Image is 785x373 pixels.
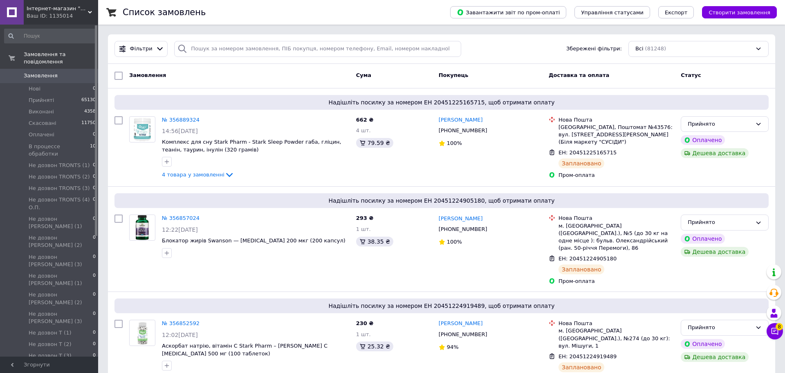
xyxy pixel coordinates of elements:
[162,172,224,178] span: 4 товара у замовленні
[558,149,617,156] span: ЕН: 20451225165715
[93,196,96,211] span: 0
[162,343,327,357] a: Аскорбат натрію, вітамін C Stark Pharm – [PERSON_NAME] C [MEDICAL_DATA] 500 мг (100 таблеток)
[356,226,371,232] span: 1 шт.
[694,9,777,15] a: Створити замовлення
[29,143,90,158] span: В процессе обработки
[558,327,674,350] div: м. [GEOGRAPHIC_DATA] ([GEOGRAPHIC_DATA].), №274 (до 30 кг): вул. Мішуги, 1
[29,215,93,230] span: Не дозвон [PERSON_NAME] (1)
[558,222,674,252] div: м. [GEOGRAPHIC_DATA] ([GEOGRAPHIC_DATA].), №5 (до 30 кг на одне місце ): бульв. Олександрійський ...
[450,6,566,18] button: Завантажити звіт по пром-оплаті
[93,234,96,249] span: 0
[93,329,96,337] span: 0
[162,237,345,244] a: Блокатор жирів Swanson — [MEDICAL_DATA] 200 мкг (200 капсул)
[129,215,155,241] a: Фото товару
[558,353,617,359] span: ЕН: 20451224919489
[29,108,54,115] span: Виконані
[447,239,462,245] span: 100%
[356,215,374,221] span: 293 ₴
[558,172,674,179] div: Пром-оплата
[645,45,666,52] span: (81248)
[29,341,72,348] span: Не дозвон Т (2)
[29,253,93,268] span: Не дозвон [PERSON_NAME] (3)
[93,253,96,268] span: 0
[93,85,96,93] span: 0
[174,41,461,57] input: Пошук за номером замовлення, ПІБ покупця, номером телефону, Email, номером накладної
[558,215,674,222] div: Нова Пошта
[658,6,694,18] button: Експорт
[162,172,234,178] a: 4 товара у замовленні
[439,331,487,337] span: [PHONE_NUMBER]
[93,341,96,348] span: 0
[29,131,54,138] span: Оплачені
[93,131,96,138] span: 0
[93,215,96,230] span: 0
[162,332,198,338] span: 12:02[DATE]
[118,98,765,106] span: Надішліть посилку за номером ЕН 20451225165715, щоб отримати оплату
[558,320,674,327] div: Нова Пошта
[566,45,622,53] span: Збережені фільтри:
[681,234,725,244] div: Оплачено
[29,173,90,181] span: Не дозвон TRONTS (2)
[558,116,674,124] div: Нова Пошта
[130,45,153,53] span: Фільтри
[93,352,96,359] span: 0
[558,278,674,285] div: Пром-оплата
[356,138,393,148] div: 79.59 ₴
[93,272,96,287] span: 0
[776,323,783,330] span: 8
[688,120,752,129] div: Прийнято
[558,158,605,168] div: Заплановано
[549,72,609,78] span: Доставка та оплата
[29,234,93,249] span: Не дозвон [PERSON_NAME] (2)
[439,215,483,223] a: [PERSON_NAME]
[439,320,483,328] a: [PERSON_NAME]
[29,85,40,93] span: Нові
[27,12,98,20] div: Ваш ID: 1135014
[24,72,58,79] span: Замовлення
[767,323,783,339] button: Чат з покупцем8
[162,215,200,221] a: № 356857024
[681,135,725,145] div: Оплачено
[356,341,393,351] div: 25.32 ₴
[29,352,72,359] span: Не дозвон Т (3)
[356,331,371,337] span: 1 шт.
[356,72,371,78] span: Cума
[447,140,462,146] span: 100%
[162,128,198,134] span: 14:56[DATE]
[29,272,93,287] span: Не дозвон [PERSON_NAME] (1)
[581,9,644,16] span: Управління статусами
[162,139,341,153] a: Комплекс для сну Stark Pharm - Stark Sleep Powder габа, гліцин, теанін, таурин, інулін (320 грамів)
[93,162,96,169] span: 0
[439,127,487,133] span: [PHONE_NUMBER]
[356,320,374,326] span: 230 ₴
[681,247,749,257] div: Дешева доставка
[709,9,770,16] span: Створити замовлення
[702,6,777,18] button: Створити замовлення
[356,237,393,246] div: 38.35 ₴
[90,143,96,158] span: 10
[447,344,459,350] span: 94%
[665,9,688,16] span: Експорт
[681,148,749,158] div: Дешева доставка
[118,302,765,310] span: Надішліть посилку за номером ЕН 20451224919489, щоб отримати оплату
[439,226,487,232] span: [PHONE_NUMBER]
[133,320,152,346] img: Фото товару
[29,329,72,337] span: Не дозвон Т (1)
[162,226,198,233] span: 12:22[DATE]
[29,120,56,127] span: Скасовані
[29,162,90,169] span: Не дозвон TRONTS (1)
[135,215,149,240] img: Фото товару
[457,9,560,16] span: Завантажити звіт по пром-оплаті
[688,218,752,227] div: Прийнято
[129,72,166,78] span: Замовлення
[93,310,96,325] span: 0
[93,185,96,192] span: 0
[29,310,93,325] span: Не дозвон [PERSON_NAME] (3)
[123,7,206,17] h1: Список замовлень
[24,51,98,66] span: Замовлення та повідомлення
[129,320,155,346] a: Фото товару
[681,72,701,78] span: Статус
[558,264,605,274] div: Заплановано
[635,45,644,53] span: Всі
